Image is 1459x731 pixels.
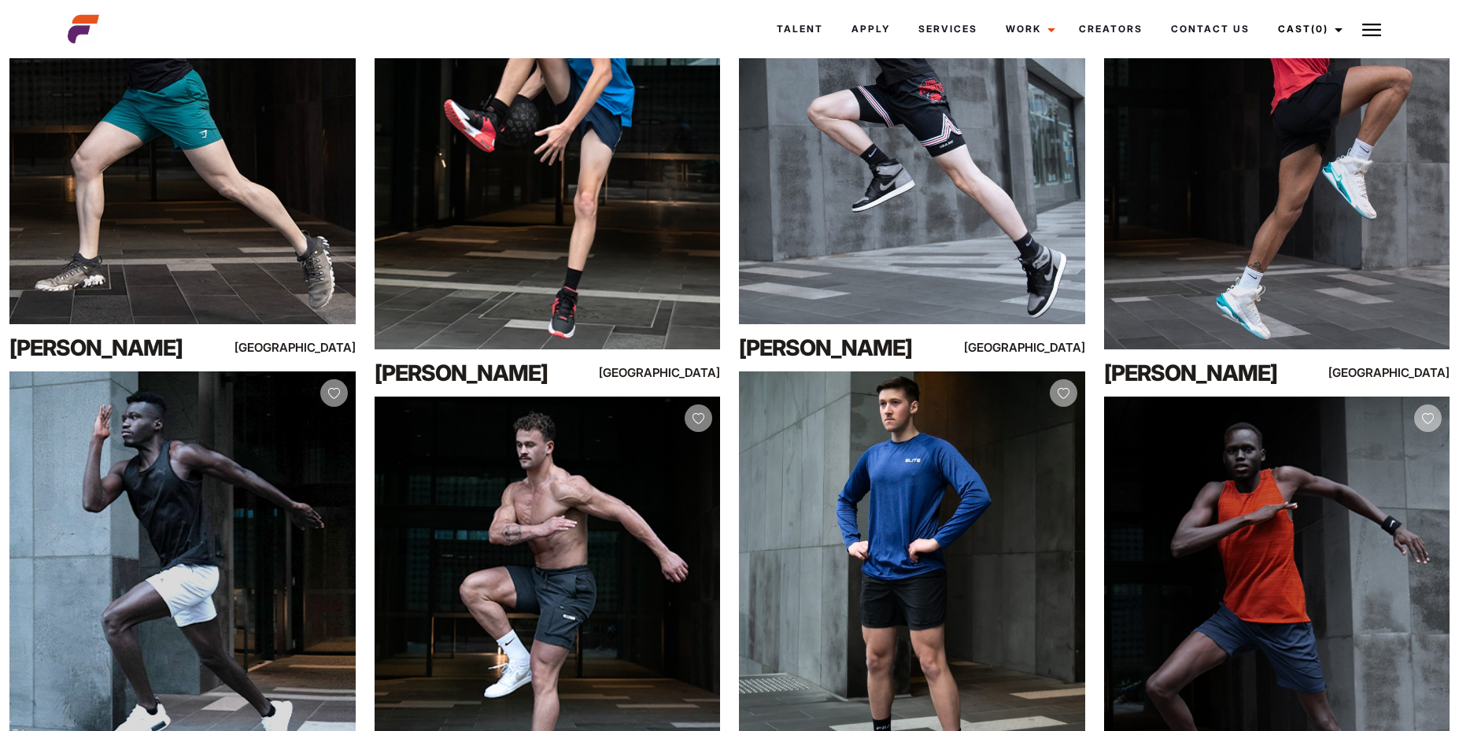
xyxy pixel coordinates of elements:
[252,338,356,357] div: [GEOGRAPHIC_DATA]
[739,332,947,364] div: [PERSON_NAME]
[9,332,217,364] div: [PERSON_NAME]
[1264,8,1352,50] a: Cast(0)
[981,338,1085,357] div: [GEOGRAPHIC_DATA]
[68,13,99,45] img: cropped-aefm-brand-fav-22-square.png
[616,363,720,382] div: [GEOGRAPHIC_DATA]
[375,357,582,389] div: [PERSON_NAME]
[1065,8,1157,50] a: Creators
[992,8,1065,50] a: Work
[1346,363,1450,382] div: [GEOGRAPHIC_DATA]
[837,8,904,50] a: Apply
[904,8,992,50] a: Services
[1311,23,1328,35] span: (0)
[1104,357,1312,389] div: [PERSON_NAME]
[763,8,837,50] a: Talent
[1362,20,1381,39] img: Burger icon
[1157,8,1264,50] a: Contact Us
